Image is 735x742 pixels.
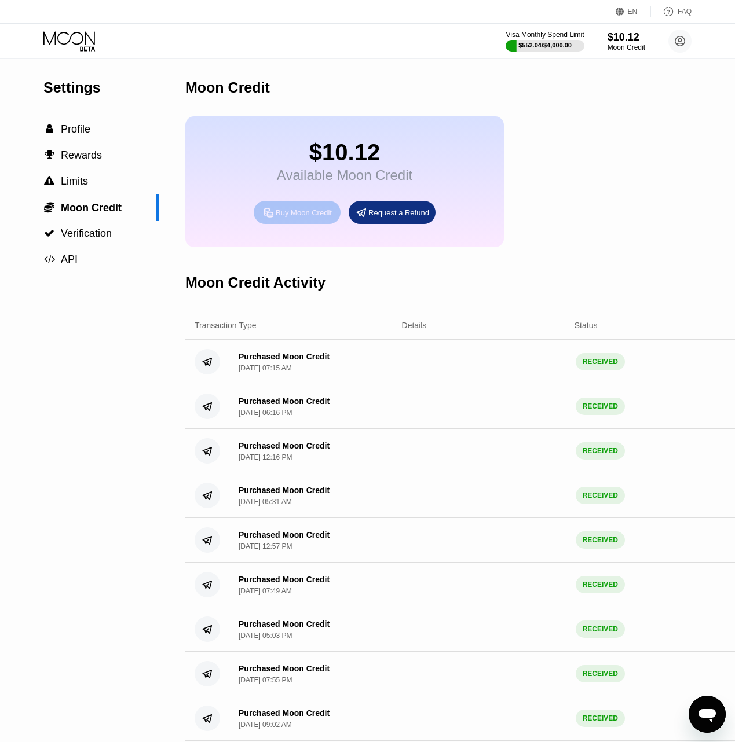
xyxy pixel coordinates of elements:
[276,208,332,218] div: Buy Moon Credit
[195,321,257,330] div: Transaction Type
[61,175,88,187] span: Limits
[239,498,292,506] div: [DATE] 05:31 AM
[651,6,692,17] div: FAQ
[239,708,330,718] div: Purchased Moon Credit
[44,254,55,265] span: 
[239,396,330,406] div: Purchased Moon Credit
[608,31,645,52] div: $10.12Moon Credit
[616,6,651,17] div: EN
[43,150,55,160] div: 
[239,619,330,629] div: Purchased Moon Credit
[61,227,112,239] span: Verification
[576,710,625,727] div: RECEIVED
[44,228,54,238] span: 
[239,441,330,450] div: Purchased Moon Credit
[506,31,584,52] div: Visa Monthly Spend Limit$552.04/$4,000.00
[239,486,330,495] div: Purchased Moon Credit
[61,202,122,214] span: Moon Credit
[576,531,625,549] div: RECEIVED
[61,123,90,135] span: Profile
[61,149,102,161] span: Rewards
[43,124,55,134] div: 
[239,542,292,550] div: [DATE] 12:57 PM
[43,228,55,238] div: 
[402,321,427,330] div: Details
[575,321,598,330] div: Status
[44,201,54,213] span: 
[506,31,584,39] div: Visa Monthly Spend Limit
[368,208,429,218] div: Request a Refund
[45,150,54,160] span: 
[239,453,292,461] div: [DATE] 12:16 PM
[277,139,412,166] div: $10.12
[277,167,412,183] div: Available Moon Credit
[43,176,55,186] div: 
[239,530,330,539] div: Purchased Moon Credit
[239,364,292,372] div: [DATE] 07:15 AM
[689,696,726,733] iframe: Butoni për hapjen e dritares së dërgimit të mesazheve
[46,124,53,134] span: 
[239,575,330,584] div: Purchased Moon Credit
[349,201,436,224] div: Request a Refund
[576,487,625,504] div: RECEIVED
[239,631,292,640] div: [DATE] 05:03 PM
[576,620,625,638] div: RECEIVED
[43,201,55,213] div: 
[43,79,159,96] div: Settings
[576,442,625,460] div: RECEIVED
[576,665,625,682] div: RECEIVED
[61,254,78,265] span: API
[185,274,326,291] div: Moon Credit Activity
[518,42,572,49] div: $552.04 / $4,000.00
[43,254,55,265] div: 
[678,8,692,16] div: FAQ
[576,353,625,370] div: RECEIVED
[185,79,270,96] div: Moon Credit
[254,201,341,224] div: Buy Moon Credit
[44,176,54,186] span: 
[576,576,625,593] div: RECEIVED
[239,721,292,729] div: [DATE] 09:02 AM
[239,587,292,595] div: [DATE] 07:49 AM
[239,676,292,684] div: [DATE] 07:55 PM
[628,8,638,16] div: EN
[239,664,330,673] div: Purchased Moon Credit
[239,409,292,417] div: [DATE] 06:16 PM
[608,31,645,43] div: $10.12
[608,43,645,52] div: Moon Credit
[239,352,330,361] div: Purchased Moon Credit
[576,398,625,415] div: RECEIVED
